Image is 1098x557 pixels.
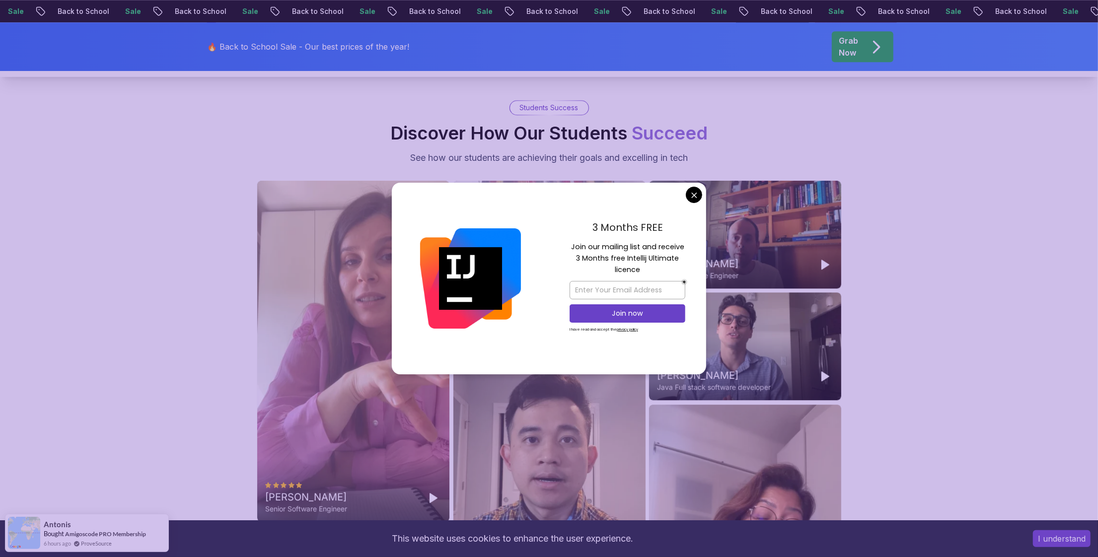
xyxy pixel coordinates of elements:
[220,6,252,16] p: Sale
[839,35,859,59] p: Grab Now
[44,530,64,538] span: Bought
[572,6,604,16] p: Sale
[410,151,688,165] p: See how our students are achieving their goals and excelling in tech
[387,6,455,16] p: Back to School
[657,257,738,271] div: [PERSON_NAME]
[739,6,806,16] p: Back to School
[1033,530,1091,547] button: Accept cookies
[817,368,833,384] button: Play
[103,6,135,16] p: Sale
[36,6,103,16] p: Back to School
[44,520,71,529] span: Antonis
[390,123,708,143] h2: Discover How Our Students
[505,6,572,16] p: Back to School
[856,6,924,16] p: Back to School
[65,530,146,538] a: Amigoscode PRO Membership
[338,6,369,16] p: Sale
[153,6,220,16] p: Back to School
[455,6,487,16] p: Sale
[520,103,579,113] p: Students Success
[689,6,721,16] p: Sale
[81,539,112,548] a: ProveSource
[657,368,771,382] div: [PERSON_NAME]
[425,490,441,506] button: Play
[1041,6,1073,16] p: Sale
[265,490,347,504] div: [PERSON_NAME]
[924,6,955,16] p: Sale
[44,539,71,548] span: 6 hours ago
[622,6,689,16] p: Back to School
[806,6,838,16] p: Sale
[657,271,738,280] div: Junior Software Engineer
[632,122,708,144] span: Succeed
[270,6,338,16] p: Back to School
[817,257,833,273] button: Play
[265,504,347,514] div: Senior Software Engineer
[7,528,1018,550] div: This website uses cookies to enhance the user experience.
[208,41,410,53] p: 🔥 Back to School Sale - Our best prices of the year!
[657,382,771,392] div: Java Full stack software developer
[8,517,40,549] img: provesource social proof notification image
[973,6,1041,16] p: Back to School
